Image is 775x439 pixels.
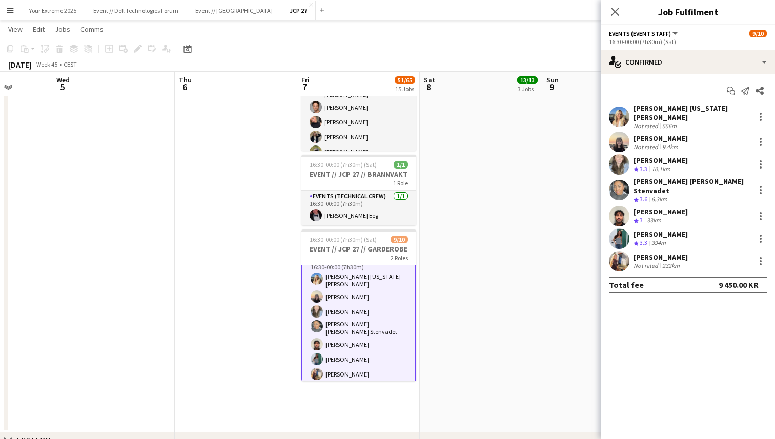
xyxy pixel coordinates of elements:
[634,122,660,130] div: Not rated
[749,30,767,37] span: 9/10
[645,216,663,225] div: 33km
[301,191,416,225] app-card-role: Events (Technical Crew)1/116:30-00:00 (7h30m)[PERSON_NAME] Eeg
[422,81,435,93] span: 8
[649,195,669,204] div: 6.3km
[660,122,679,130] div: 556m
[609,38,767,46] div: 16:30-00:00 (7h30m) (Sat)
[281,1,316,20] button: JCP 27
[33,25,45,34] span: Edit
[51,23,74,36] a: Jobs
[29,23,49,36] a: Edit
[609,30,671,37] span: Events (Event Staff)
[301,244,416,254] h3: EVENT // JCP 27 // GARDEROBE
[395,85,415,93] div: 15 Jobs
[76,23,108,36] a: Comms
[300,81,310,93] span: 7
[4,23,27,36] a: View
[660,143,680,151] div: 9.4km
[649,239,668,247] div: 394m
[545,81,559,93] span: 9
[310,161,377,169] span: 16:30-00:00 (7h30m) (Sat)
[634,177,750,195] div: [PERSON_NAME] [PERSON_NAME] Stenvadet
[640,216,643,224] span: 3
[634,253,688,262] div: [PERSON_NAME]
[719,280,759,290] div: 9 450.00 KR
[634,143,660,151] div: Not rated
[640,195,647,203] span: 3.6
[301,170,416,179] h3: EVENT // JCP 27 // BRANNVAKT
[634,103,750,122] div: [PERSON_NAME] [US_STATE] [PERSON_NAME]
[394,161,408,169] span: 1/1
[34,60,59,68] span: Week 45
[56,75,70,85] span: Wed
[634,229,688,239] div: [PERSON_NAME]
[391,236,408,243] span: 9/10
[301,75,310,85] span: Fri
[177,81,192,93] span: 6
[634,207,688,216] div: [PERSON_NAME]
[546,75,559,85] span: Sun
[391,254,408,262] span: 2 Roles
[393,179,408,187] span: 1 Role
[640,165,647,173] span: 3.3
[21,1,85,20] button: Your Extreme 2025
[55,81,70,93] span: 5
[601,50,775,74] div: Confirmed
[8,59,32,70] div: [DATE]
[660,262,682,269] div: 232km
[518,85,537,93] div: 3 Jobs
[609,30,679,37] button: Events (Event Staff)
[310,236,377,243] span: 16:30-00:00 (7h30m) (Sat)
[517,76,538,84] span: 13/13
[424,75,435,85] span: Sat
[609,280,644,290] div: Total fee
[187,1,281,20] button: Event // [GEOGRAPHIC_DATA]
[301,155,416,225] app-job-card: 16:30-00:00 (7h30m) (Sat)1/1EVENT // JCP 27 // BRANNVAKT1 RoleEvents (Technical Crew)1/116:30-00:...
[8,25,23,34] span: View
[634,262,660,269] div: Not rated
[179,75,192,85] span: Thu
[85,1,187,20] button: Event // Dell Technologies Forum
[634,156,688,165] div: [PERSON_NAME]
[640,239,647,246] span: 3.3
[301,229,416,381] app-job-card: 16:30-00:00 (7h30m) (Sat)9/10EVENT // JCP 27 // GARDEROBE2 Roles[PERSON_NAME] Events (Event Staff...
[601,5,775,18] h3: Job Fulfilment
[634,134,688,143] div: [PERSON_NAME]
[80,25,104,34] span: Comms
[301,35,416,206] app-card-role: Bar & Catering (Bar Tender)10/1016:30-00:00 (7h30m)[PERSON_NAME][PERSON_NAME][PERSON_NAME] [PERSO...
[301,253,416,385] app-card-role: Events (Event Staff)7/716:30-00:00 (7h30m)[PERSON_NAME] [US_STATE] [PERSON_NAME][PERSON_NAME][PER...
[64,60,77,68] div: CEST
[649,165,672,174] div: 10.1km
[55,25,70,34] span: Jobs
[395,76,415,84] span: 51/65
